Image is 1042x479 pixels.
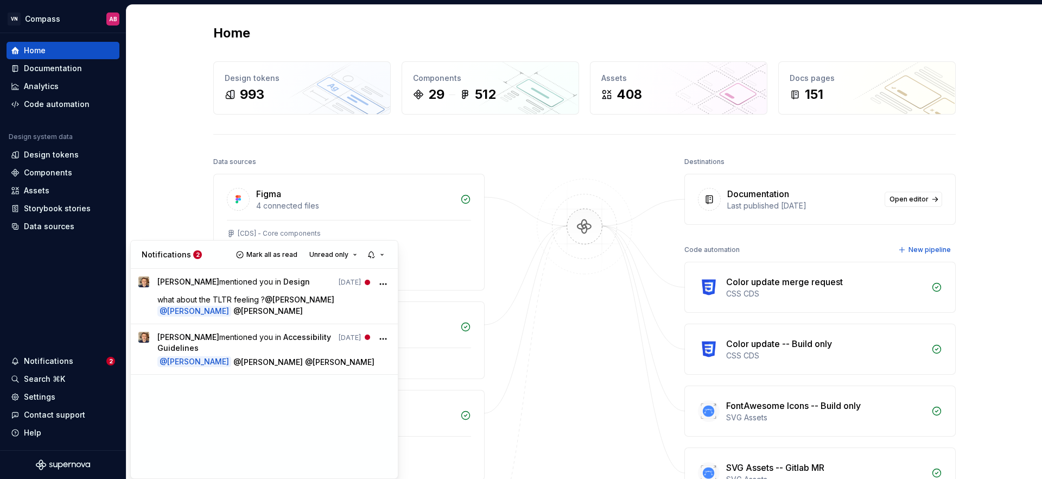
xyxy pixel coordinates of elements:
[167,357,229,367] span: [PERSON_NAME]
[138,276,149,287] img: Ugo Jauffret
[157,332,331,352] span: Accessibility Guidelines
[241,306,303,316] span: [PERSON_NAME]
[157,332,219,342] span: [PERSON_NAME]
[193,250,202,259] span: 2
[241,357,303,367] span: [PERSON_NAME]
[167,306,229,316] span: [PERSON_NAME]
[138,332,149,343] img: Ugo Jauffret
[339,332,361,343] time: 9/10/2025, 11:07 AM
[157,277,219,286] span: [PERSON_NAME]
[246,250,297,259] span: Mark all as read
[142,249,191,260] p: Notifications
[157,276,310,291] span: mentioned you in
[309,250,348,259] span: Unread only
[313,357,374,367] span: [PERSON_NAME]
[272,295,334,304] span: [PERSON_NAME]
[376,332,390,346] button: More
[157,295,265,304] span: what about the TLTR feeling ?
[233,357,303,367] span: @
[283,277,310,286] span: Design
[376,276,390,291] button: More
[304,247,362,262] button: Unread only
[305,357,374,367] span: @
[265,295,334,304] span: @
[157,356,231,367] span: @
[157,332,333,354] span: mentioned you in
[339,277,361,288] time: 9/10/2025, 11:10 AM
[233,306,303,316] span: @
[233,247,302,262] button: Mark all as read
[157,306,231,317] span: @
